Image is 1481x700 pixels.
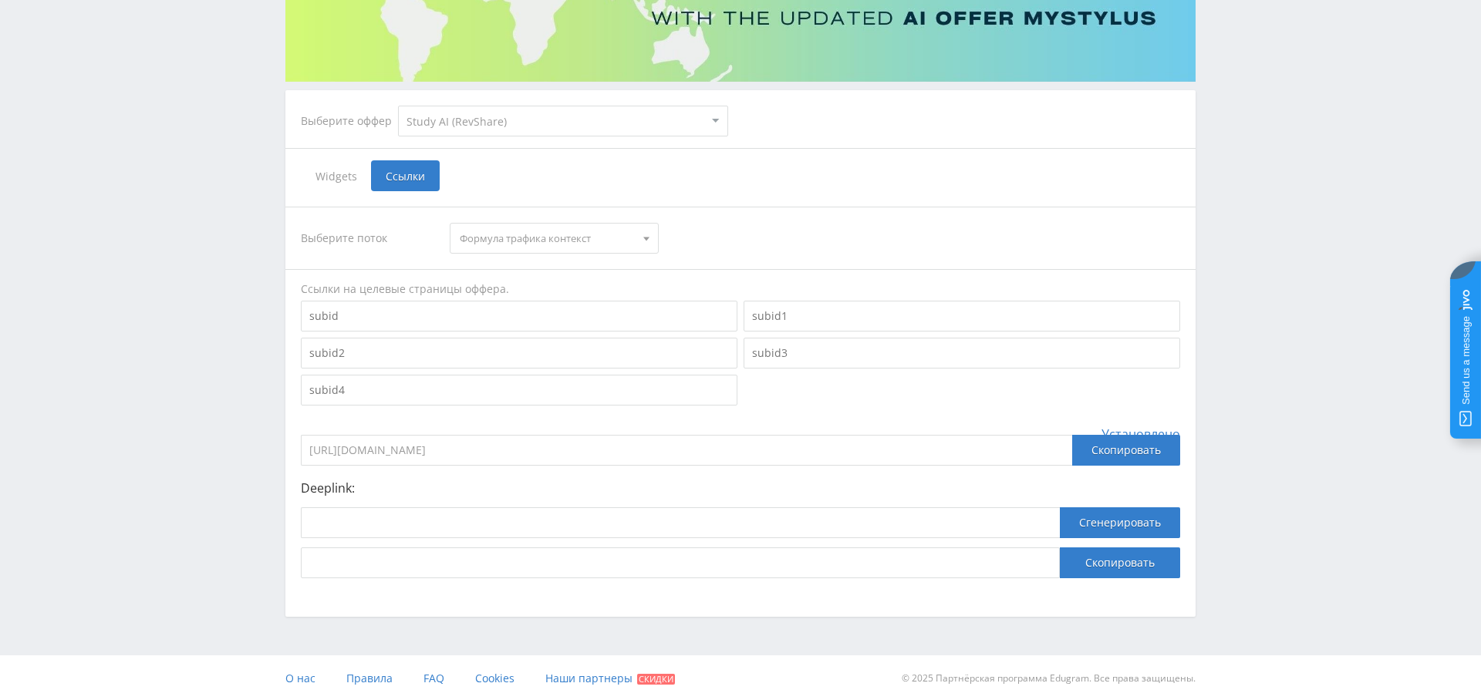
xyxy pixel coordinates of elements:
[346,671,393,685] span: Правила
[301,301,737,331] input: subid
[1101,427,1180,441] span: Установлено
[475,671,514,685] span: Cookies
[301,338,737,369] input: subid2
[423,671,444,685] span: FAQ
[301,160,371,191] span: Widgets
[301,281,1180,297] div: Ссылки на целевые страницы оффера.
[285,671,315,685] span: О нас
[301,115,398,127] div: Выберите оффер
[1060,547,1180,578] button: Скопировать
[744,338,1180,369] input: subid3
[460,224,634,253] span: Формула трафика контекст
[1060,507,1180,538] button: Сгенерировать
[545,671,633,685] span: Наши партнеры
[301,481,1180,495] p: Deeplink:
[1072,435,1180,466] div: Скопировать
[371,160,440,191] span: Ссылки
[744,301,1180,331] input: subid1
[301,223,435,254] div: Выберите поток
[637,674,675,685] span: Скидки
[301,375,737,406] input: subid4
